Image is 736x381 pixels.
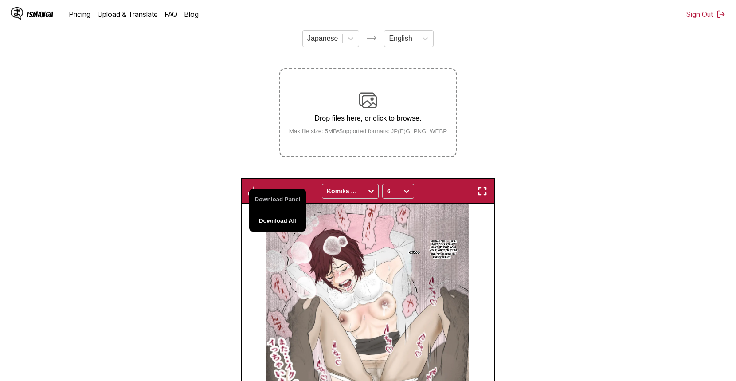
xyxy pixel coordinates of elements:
[304,24,317,30] label: From
[27,10,53,19] div: IsManga
[249,210,306,232] button: Download All
[686,10,725,19] button: Sign Out
[386,24,391,30] label: To
[282,114,454,122] p: Drop files here, or click to browse.
[69,10,90,19] a: Pricing
[366,33,377,43] img: Languages icon
[249,189,306,210] button: Download Panel
[184,10,199,19] a: Blog
[165,10,177,19] a: FAQ
[11,7,23,20] img: IsManga Logo
[407,249,422,256] p: Hitooo
[248,186,259,196] img: Download translated images
[477,186,488,196] img: Enter fullscreen
[716,10,725,19] img: Sign out
[282,128,454,134] small: Max file size: 5MB • Supported formats: JP(E)G, PNG, WEBP
[11,7,69,21] a: IsManga LogoIsManga
[98,10,158,19] a: Upload & Translate
[426,238,461,260] p: Shiraishi~♡ ...You said you didn't want to, but now your meko juices are splattering everywhere. ♪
